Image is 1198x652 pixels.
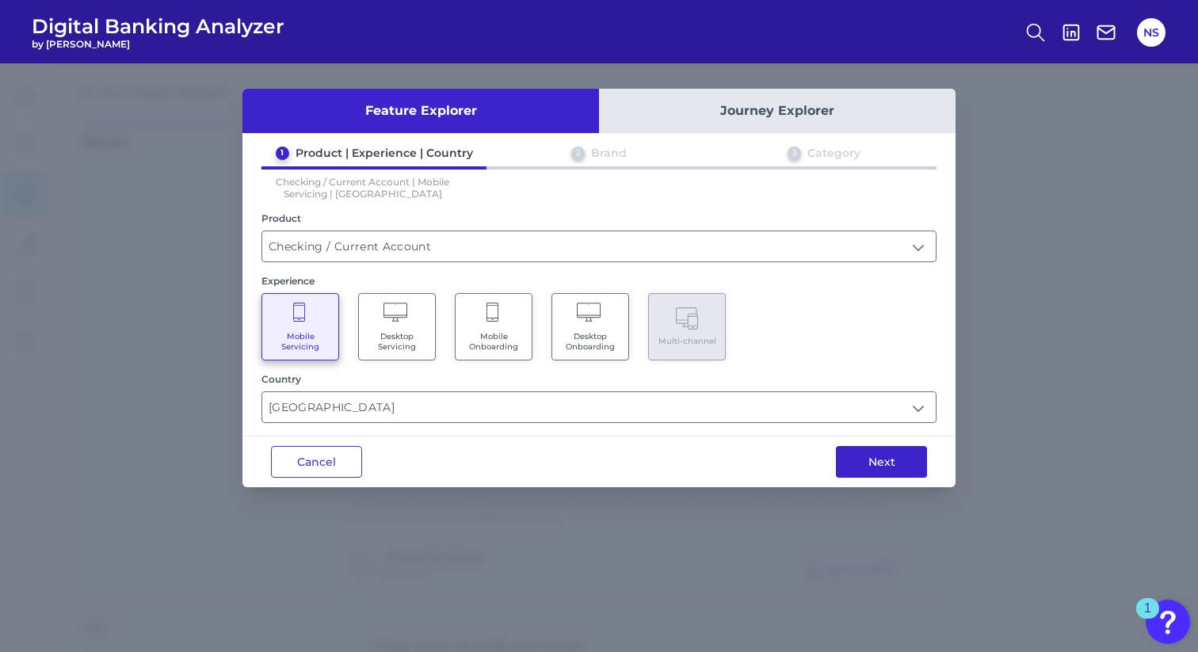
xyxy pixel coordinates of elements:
div: Brand [591,146,627,160]
button: Next [836,446,927,478]
span: Digital Banking Analyzer [32,14,284,38]
div: 3 [788,147,801,160]
span: by [PERSON_NAME] [32,38,284,50]
span: Desktop Onboarding [560,331,620,352]
div: 2 [571,147,585,160]
span: Mobile Servicing [270,331,330,352]
div: Category [807,146,860,160]
button: NS [1137,18,1166,47]
div: Country [261,373,937,385]
p: Checking / Current Account | Mobile Servicing | [GEOGRAPHIC_DATA] [261,176,464,200]
div: Product [261,212,937,224]
span: Desktop Servicing [367,331,427,352]
div: Experience [261,275,937,287]
button: Mobile Onboarding [455,293,532,360]
button: Journey Explorer [599,89,956,133]
button: Feature Explorer [242,89,599,133]
span: Mobile Onboarding [464,331,524,352]
div: 1 [1144,608,1151,629]
button: Multi-channel [648,293,726,360]
button: Open Resource Center, 1 new notification [1146,600,1190,644]
div: 1 [276,147,289,160]
button: Mobile Servicing [261,293,339,360]
button: Desktop Onboarding [551,293,629,360]
button: Cancel [271,446,362,478]
div: Product | Experience | Country [296,146,473,160]
span: Multi-channel [658,336,716,346]
button: Desktop Servicing [358,293,436,360]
